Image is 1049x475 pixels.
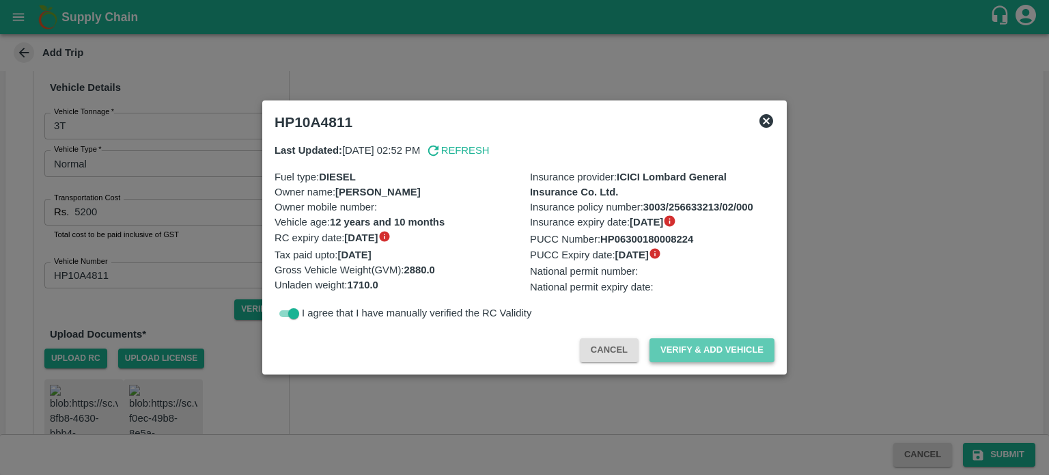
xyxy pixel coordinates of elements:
p: PUCC Number : [530,232,774,247]
span: PUCC Expiry date : [530,247,649,262]
b: 2880.0 [404,264,434,275]
b: 12 years and 10 months [330,217,445,228]
p: Owner mobile number : [275,200,519,215]
p: Insurance policy number : [530,200,774,215]
b: [DATE] [630,217,663,228]
b: 3003/256633213/02/000 [643,202,753,213]
button: Refresh [425,143,489,158]
b: [DATE] [615,249,649,260]
p: National permit number : [530,264,774,279]
p: [DATE] 02:52 PM [275,143,420,158]
span: RC expiry date : [275,230,378,245]
b: 1710.0 [347,280,378,290]
p: Tax paid upto : [275,247,519,262]
b: DIESEL [319,172,356,182]
button: Cancel [580,338,639,362]
p: Fuel type : [275,169,519,185]
p: Refresh [441,143,490,158]
button: Verify & Add Vehicle [649,338,774,362]
p: I agree that I have manually verified the RC Validity [302,306,531,321]
p: Insurance provider : [530,169,774,200]
b: [DATE] [344,232,378,243]
b: [PERSON_NAME] [335,187,421,198]
b: ICICI Lombard General Insurance Co. Ltd. [530,172,727,198]
p: Gross Vehicle Weight(GVM) : [275,262,519,277]
p: Owner name : [275,185,519,200]
span: National permit expiry date : [530,280,654,295]
b: HP06300180008224 [600,234,693,245]
b: HP10A4811 [275,114,352,130]
span: Insurance expiry date : [530,215,663,230]
p: Unladen weight : [275,277,519,293]
p: Vehicle age : [275,215,519,230]
b: [DATE] [337,249,371,260]
b: Last Updated: [275,145,342,156]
